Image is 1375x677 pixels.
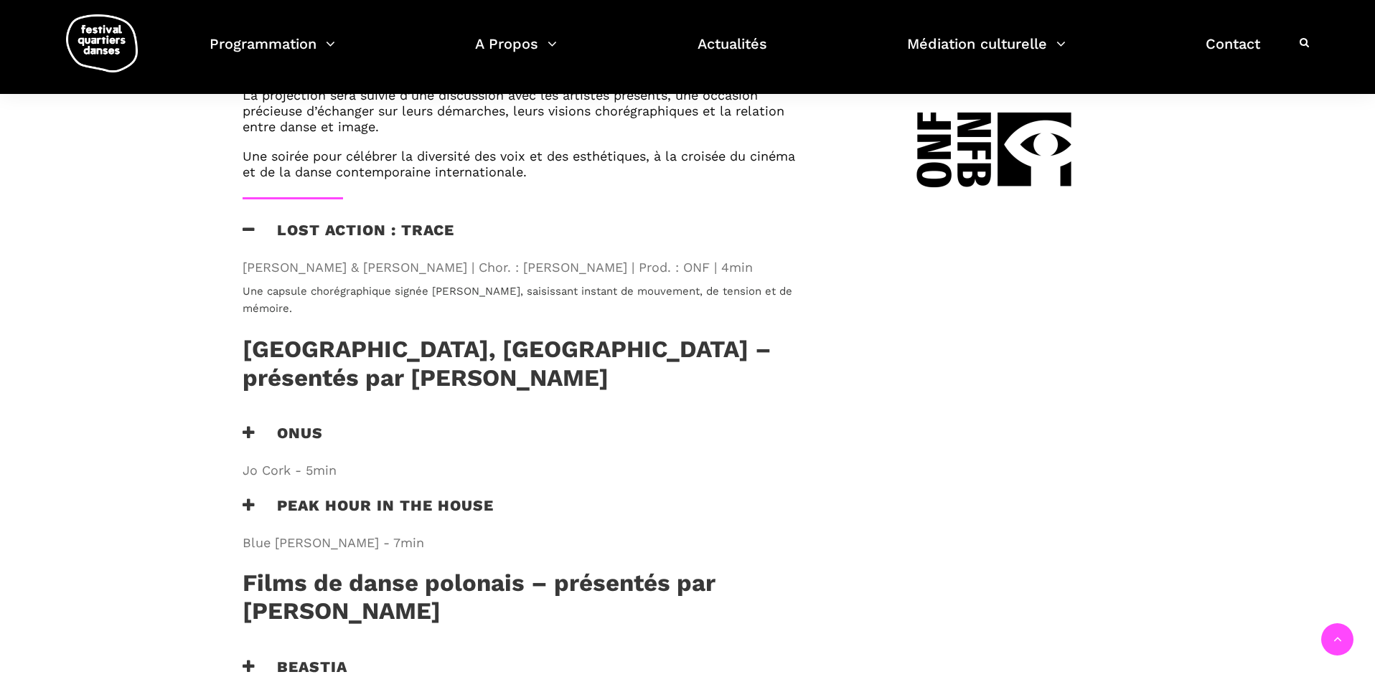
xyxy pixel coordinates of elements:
[243,460,808,481] span: Jo Cork - 5min
[243,285,792,315] span: Une capsule chorégraphique signée [PERSON_NAME], saisissant instant de mouvement, de tension et d...
[475,32,557,74] a: A Propos
[907,32,1066,74] a: Médiation culturelle
[243,424,323,460] h3: Onus
[243,335,808,392] h3: [GEOGRAPHIC_DATA], [GEOGRAPHIC_DATA] – présentés par [PERSON_NAME]
[66,14,138,72] img: logo-fqd-med
[243,148,795,179] span: Une soirée pour célébrer la diversité des voix et des esthétiques, à la croisée du cinéma et de l...
[243,87,784,133] span: La projection sera suivie d’une discussion avec les artistes présents, une occasion précieuse d’é...
[210,32,335,74] a: Programmation
[243,569,808,625] h3: Films de danse polonais – présentés par [PERSON_NAME]
[1206,32,1260,74] a: Contact
[243,257,808,278] span: [PERSON_NAME] & [PERSON_NAME] | Chor. : [PERSON_NAME] | Prod. : ONF | 4min
[698,32,767,74] a: Actualités
[243,533,808,554] span: Blue [PERSON_NAME] - 7min
[243,496,494,532] h3: Peak Hour in the House
[243,221,454,257] h3: Lost Action : Trace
